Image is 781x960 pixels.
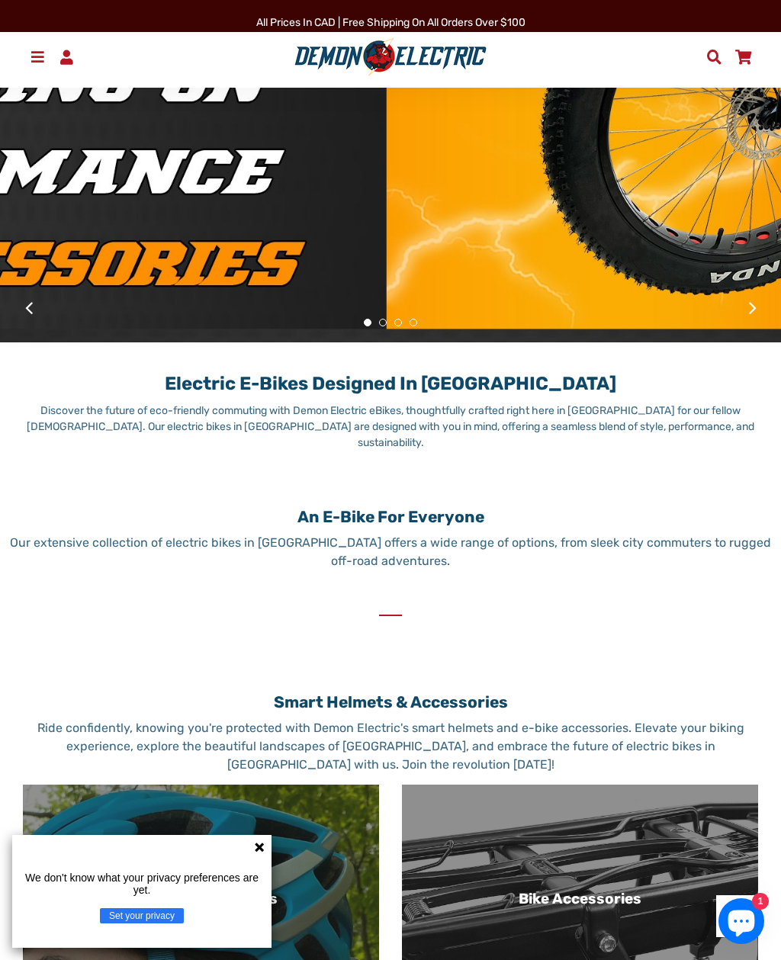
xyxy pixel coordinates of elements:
button: 1 of 4 [364,319,371,326]
button: Set your privacy [100,908,184,923]
p: We don't know what your privacy preferences are yet. [18,872,265,896]
span: All Prices in CAD | Free shipping on all orders over $100 [256,16,525,29]
inbox-online-store-chat: Shopify online store chat [714,898,769,948]
button: 4 of 4 [410,319,417,326]
button: 2 of 4 [379,319,387,326]
p: Ride confidently, knowing you're protected with Demon Electric's smart helmets and e-bike accesso... [23,719,758,774]
h3: Bike Accessories [414,891,746,908]
p: Discover the future of eco-friendly commuting with Demon Electric eBikes, thoughtfully crafted ri... [23,403,758,451]
img: Demon Electric logo [289,37,492,77]
h1: Electric E-Bikes Designed in [GEOGRAPHIC_DATA] [23,358,758,395]
button: 3 of 4 [394,319,402,326]
h2: Smart Helmets & Accessories [23,692,758,711]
